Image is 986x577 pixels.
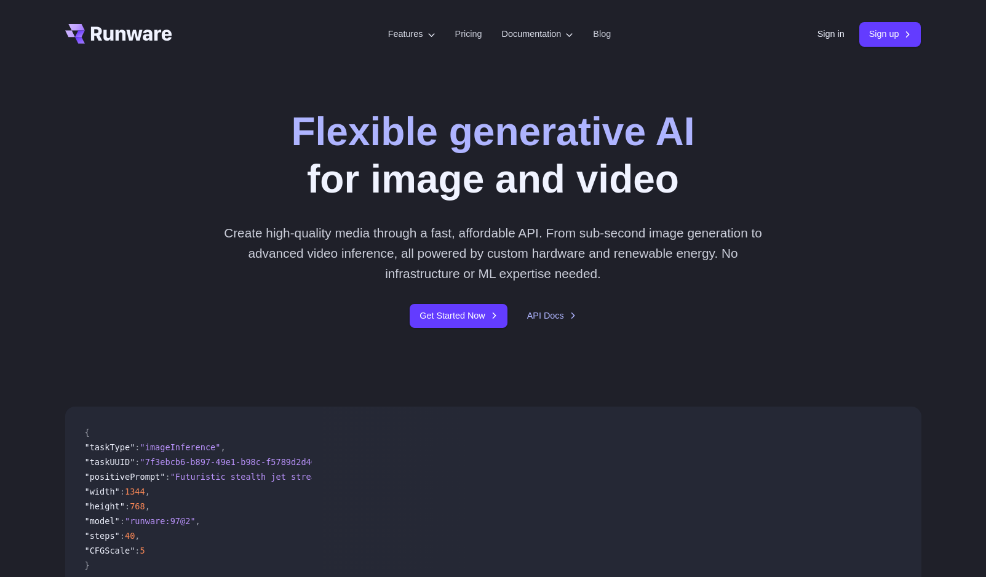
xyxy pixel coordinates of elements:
span: "taskUUID" [85,457,135,467]
span: , [196,516,201,526]
span: : [165,472,170,482]
span: "positivePrompt" [85,472,165,482]
span: "CFGScale" [85,546,135,555]
a: Pricing [455,27,482,41]
h1: for image and video [291,108,694,203]
span: : [125,501,130,511]
span: "taskType" [85,442,135,452]
span: , [145,487,150,496]
span: 5 [140,546,145,555]
a: Go to / [65,24,172,44]
span: "Futuristic stealth jet streaking through a neon-lit cityscape with glowing purple exhaust" [170,472,629,482]
span: , [220,442,225,452]
a: Blog [593,27,611,41]
span: } [85,560,90,570]
span: : [135,442,140,452]
label: Documentation [502,27,574,41]
strong: Flexible generative AI [291,109,694,154]
span: "height" [85,501,125,511]
a: Get Started Now [410,304,507,328]
span: "steps" [85,531,120,541]
span: "7f3ebcb6-b897-49e1-b98c-f5789d2d40d7" [140,457,332,467]
span: { [85,428,90,437]
span: "width" [85,487,120,496]
p: Create high-quality media through a fast, affordable API. From sub-second image generation to adv... [219,223,767,284]
span: : [135,457,140,467]
span: : [120,516,125,526]
a: Sign up [859,22,921,46]
span: "runware:97@2" [125,516,196,526]
a: Sign in [817,27,845,41]
span: , [135,531,140,541]
span: 768 [130,501,145,511]
span: 40 [125,531,135,541]
label: Features [388,27,435,41]
a: API Docs [527,309,576,323]
span: 1344 [125,487,145,496]
span: "model" [85,516,120,526]
span: : [120,487,125,496]
span: "imageInference" [140,442,221,452]
span: : [120,531,125,541]
span: : [135,546,140,555]
span: , [145,501,150,511]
